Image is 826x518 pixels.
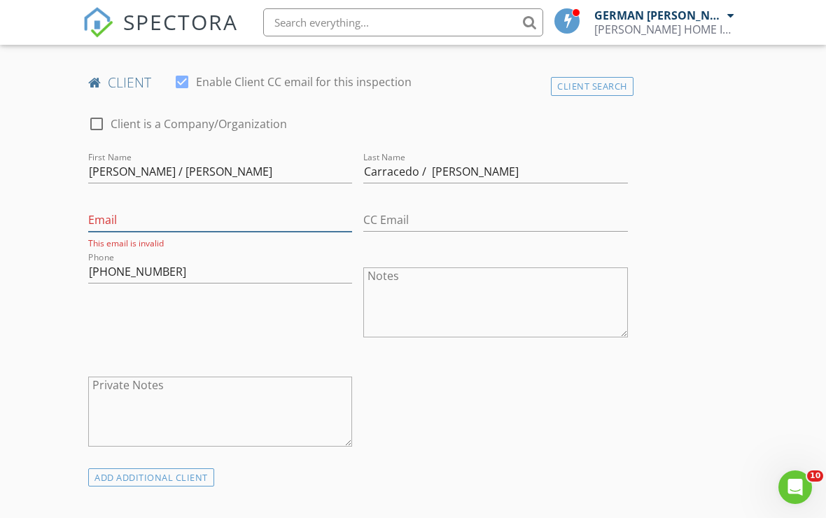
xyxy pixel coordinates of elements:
label: Client is a Company/Organization [111,117,287,131]
img: The Best Home Inspection Software - Spectora [83,7,113,38]
div: GERMAN [PERSON_NAME] [594,8,724,22]
a: SPECTORA [83,19,238,48]
input: Search everything... [263,8,543,36]
h4: client [88,73,628,92]
span: 10 [807,470,823,482]
div: This email is invalid [88,237,352,249]
label: Enable Client CC email for this inspection [196,75,412,89]
iframe: Intercom live chat [778,470,812,504]
div: ADD ADDITIONAL client [88,468,214,487]
div: LEE HOME INSPECTIONS LLC [594,22,734,36]
div: Client Search [551,77,633,96]
span: SPECTORA [123,7,238,36]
